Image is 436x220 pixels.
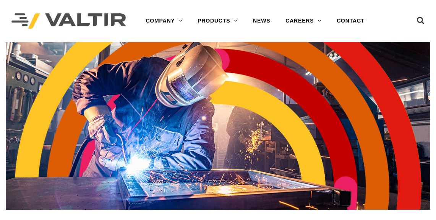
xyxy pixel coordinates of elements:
[329,13,372,29] a: CONTACT
[245,13,278,29] a: NEWS
[190,13,245,29] a: PRODUCTS
[278,13,329,29] a: CAREERS
[138,13,190,29] a: COMPANY
[6,42,430,210] img: Header_Timeline
[11,13,126,29] img: Valtir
